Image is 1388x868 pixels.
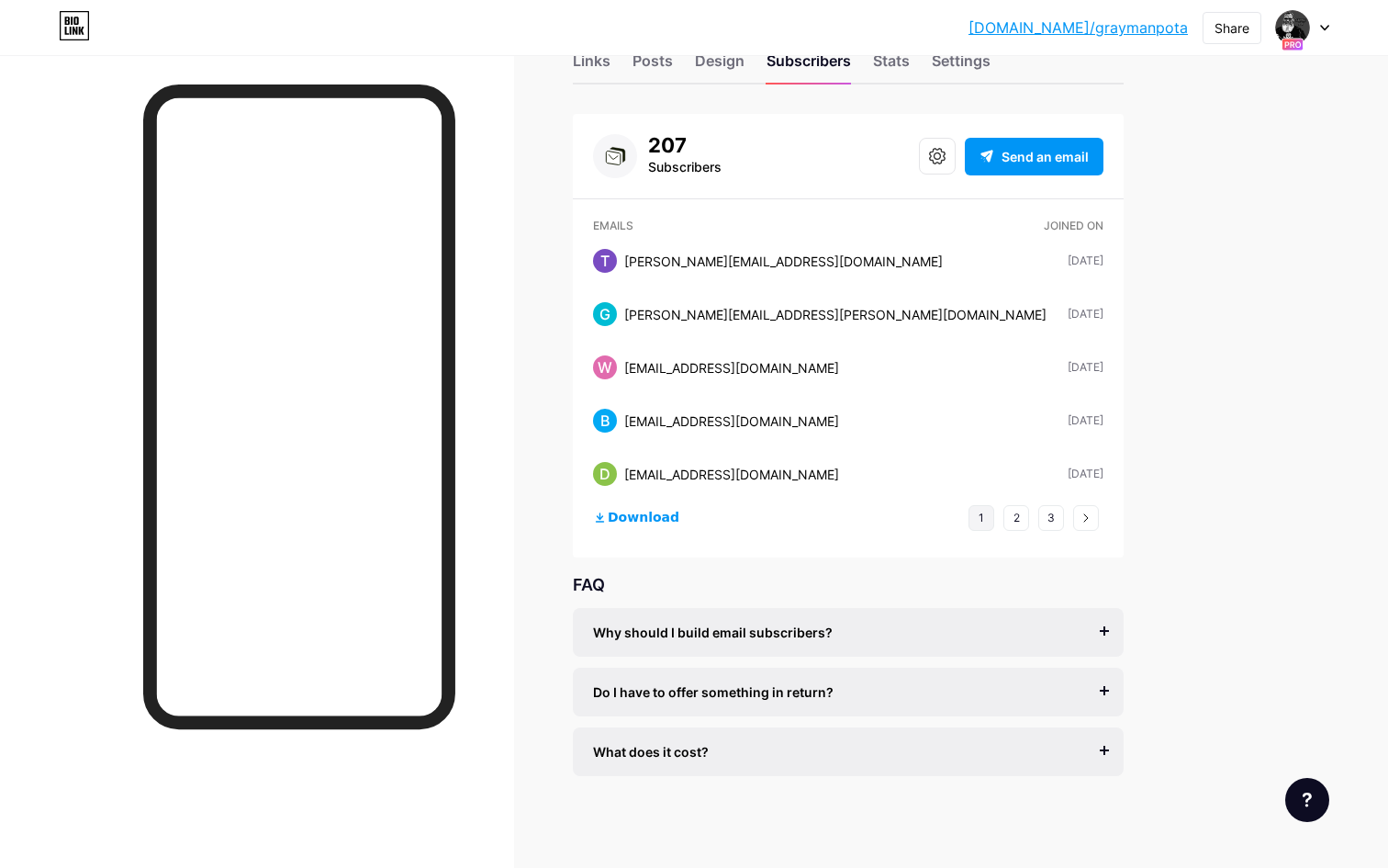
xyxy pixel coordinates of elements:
[1038,505,1064,531] button: 3
[624,358,839,378] div: [EMAIL_ADDRESS][DOMAIN_NAME]
[648,134,722,156] div: 207
[648,156,722,178] div: Subscribers
[1214,18,1249,38] div: Share
[593,218,1002,234] div: Emails
[593,355,617,379] div: W
[608,510,679,526] span: Download
[767,50,851,83] div: Subscribers
[873,50,910,83] div: Stats
[1068,412,1103,429] div: [DATE]
[1003,505,1029,531] button: 2
[1275,10,1310,45] img: graymanpota
[624,305,1047,324] div: [PERSON_NAME][EMAIL_ADDRESS][PERSON_NAME][DOMAIN_NAME]
[1002,147,1089,166] span: Send an email
[1068,359,1103,376] div: [DATE]
[1044,218,1103,234] div: Joined on
[593,462,617,486] div: D
[932,50,991,83] div: Settings
[695,50,744,83] div: Design
[593,249,617,273] div: T
[624,411,839,431] div: [EMAIL_ADDRESS][DOMAIN_NAME]
[1068,253,1103,269] div: [DATE]
[624,252,943,271] div: [PERSON_NAME][EMAIL_ADDRESS][DOMAIN_NAME]
[573,50,610,83] div: Links
[593,302,617,326] div: G
[632,50,673,83] div: Posts
[968,505,994,531] button: 1
[593,682,834,702] span: Do I have to offer something in return?
[593,742,709,761] span: What does it cost?
[624,465,839,484] div: [EMAIL_ADDRESS][DOMAIN_NAME]
[593,623,833,642] span: Why should I build email subscribers?
[1068,306,1103,322] div: [DATE]
[1068,466,1103,482] div: [DATE]
[573,572,1124,597] div: FAQ
[593,409,617,433] div: B
[968,17,1188,39] a: [DOMAIN_NAME]/graymanpota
